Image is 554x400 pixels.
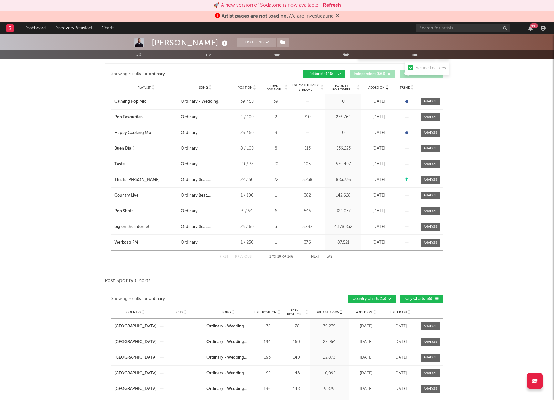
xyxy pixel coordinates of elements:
[285,386,308,392] div: 148
[264,99,288,105] div: 39
[114,239,138,246] div: Werkdag FM
[114,161,178,167] a: Taste
[327,239,360,246] div: 87,521
[206,355,250,361] div: Ordinary - Wedding Version
[327,177,360,183] div: 883,736
[233,130,261,136] div: 26 / 50
[114,355,157,361] a: [GEOGRAPHIC_DATA]
[363,161,394,167] div: [DATE]
[149,70,165,78] div: ordinary
[105,277,151,285] span: Past Spotify Charts
[253,370,281,377] div: 192
[114,239,178,246] a: Werkdag FM
[311,355,347,361] div: 22,873
[152,38,229,48] div: [PERSON_NAME]
[385,370,416,377] div: [DATE]
[307,72,336,76] span: Editorial ( 146 )
[114,323,157,330] a: [GEOGRAPHIC_DATA]
[206,386,250,392] div: Ordinary - Wedding Version
[285,370,308,377] div: 148
[181,208,198,214] div: Ordinary
[264,192,288,199] div: 1
[311,255,320,259] button: Next
[235,255,252,259] button: Previous
[350,339,382,345] div: [DATE]
[264,253,299,261] div: 1 10 146
[50,22,97,34] a: Discovery Assistant
[291,192,324,199] div: 382
[385,355,416,361] div: [DATE]
[326,255,334,259] button: Last
[206,323,250,330] a: Ordinary - Wedding Version
[350,386,382,392] div: [DATE]
[233,224,261,230] div: 23 / 60
[363,146,394,152] div: [DATE]
[528,26,533,31] button: 99+
[181,99,230,105] div: Ordinary - Wedding Version
[114,177,178,183] a: This Is [PERSON_NAME]
[282,255,286,258] span: of
[114,386,157,392] a: [GEOGRAPHIC_DATA]
[291,146,324,152] div: 513
[237,38,276,47] button: Tracking
[264,177,288,183] div: 22
[363,208,394,214] div: [DATE]
[264,239,288,246] div: 1
[385,323,416,330] div: [DATE]
[327,114,360,121] div: 276,764
[327,146,360,152] div: 536,223
[400,70,443,78] button: Algorithmic(161)
[385,386,416,392] div: [DATE]
[233,239,261,246] div: 1 / 250
[327,84,356,91] span: Playlist Followers
[303,70,345,78] button: Editorial(146)
[114,114,178,121] a: Pop Favourites
[350,370,382,377] div: [DATE]
[253,339,281,345] div: 194
[323,2,341,9] button: Refresh
[363,130,394,136] div: [DATE]
[97,22,119,34] a: Charts
[253,323,281,330] div: 178
[385,339,416,345] div: [DATE]
[233,192,261,199] div: 1 / 100
[327,208,360,214] div: 324,057
[20,22,50,34] a: Dashboard
[114,224,149,230] div: big on the internet
[336,14,339,19] span: Dismiss
[264,130,288,136] div: 9
[253,386,281,392] div: 196
[206,339,250,345] a: Ordinary - Wedding Version
[363,99,394,105] div: [DATE]
[285,339,308,345] div: 160
[291,83,320,92] span: Estimated Daily Streams
[114,99,178,105] a: Calming Pop Mix
[220,255,229,259] button: First
[114,339,157,345] a: [GEOGRAPHIC_DATA]
[363,192,394,199] div: [DATE]
[181,224,230,230] div: Ordinary (feat. [PERSON_NAME]) - Live from [GEOGRAPHIC_DATA]
[233,161,261,167] div: 20 / 38
[176,310,183,314] span: City
[264,224,288,230] div: 3
[206,370,250,377] a: Ordinary - Wedding Version
[350,323,382,330] div: [DATE]
[181,177,230,183] div: Ordinary (feat. [PERSON_NAME]) - Live from [GEOGRAPHIC_DATA]
[327,161,360,167] div: 579,407
[222,310,231,314] span: Song
[114,224,178,230] a: big on the internet
[353,297,386,301] span: Country Charts ( 13 )
[285,323,308,330] div: 178
[327,192,360,199] div: 142,628
[356,310,372,314] span: Added On
[311,386,347,392] div: 9,879
[149,295,165,303] div: ordinary
[264,146,288,152] div: 8
[114,146,135,152] div: Buen Día :)
[415,64,446,72] div: Include Features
